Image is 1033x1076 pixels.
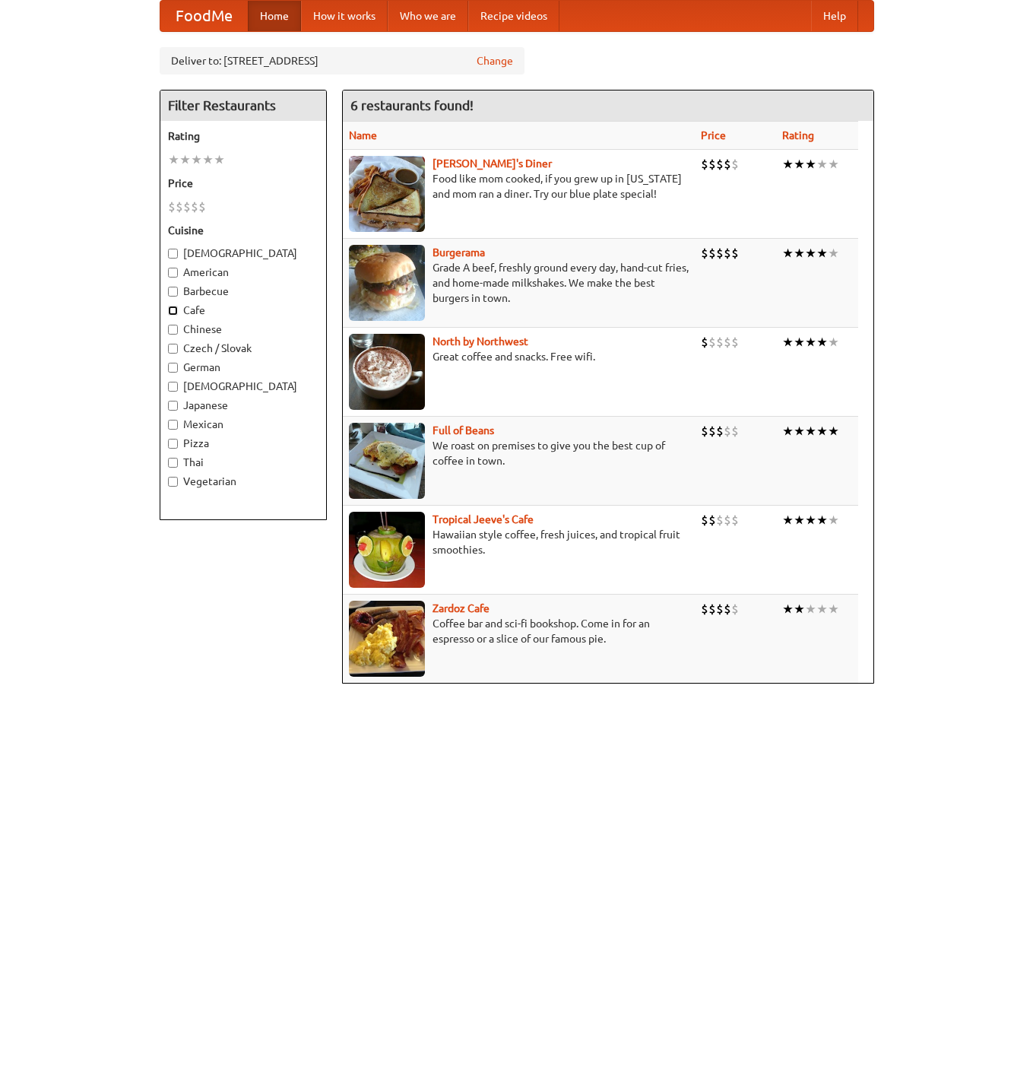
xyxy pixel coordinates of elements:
[731,334,739,351] li: $
[168,284,318,299] label: Barbecue
[816,601,828,617] li: ★
[805,245,816,262] li: ★
[816,512,828,528] li: ★
[176,198,183,215] li: $
[349,616,689,646] p: Coffee bar and sci-fi bookshop. Come in for an espresso or a slice of our famous pie.
[349,438,689,468] p: We roast on premises to give you the best cup of coffee in town.
[433,513,534,525] a: Tropical Jeeve's Cafe
[716,334,724,351] li: $
[708,423,716,440] li: $
[701,423,708,440] li: $
[168,287,178,297] input: Barbecue
[724,245,731,262] li: $
[160,1,248,31] a: FoodMe
[701,129,726,141] a: Price
[168,322,318,337] label: Chinese
[731,423,739,440] li: $
[183,198,191,215] li: $
[708,334,716,351] li: $
[433,246,485,259] a: Burgerama
[349,156,425,232] img: sallys.jpg
[782,512,794,528] li: ★
[782,423,794,440] li: ★
[794,334,805,351] li: ★
[349,334,425,410] img: north.jpg
[168,439,178,449] input: Pizza
[168,344,178,354] input: Czech / Slovak
[168,341,318,356] label: Czech / Slovak
[782,601,794,617] li: ★
[716,601,724,617] li: $
[202,151,214,168] li: ★
[349,512,425,588] img: jeeves.jpg
[191,151,202,168] li: ★
[168,382,178,392] input: [DEMOGRAPHIC_DATA]
[724,512,731,528] li: $
[716,423,724,440] li: $
[168,420,178,430] input: Mexican
[816,334,828,351] li: ★
[433,335,528,348] a: North by Northwest
[805,334,816,351] li: ★
[168,198,176,215] li: $
[168,246,318,261] label: [DEMOGRAPHIC_DATA]
[794,423,805,440] li: ★
[168,265,318,280] label: American
[794,512,805,528] li: ★
[168,325,178,335] input: Chinese
[477,53,513,68] a: Change
[708,601,716,617] li: $
[701,245,708,262] li: $
[388,1,468,31] a: Who we are
[701,601,708,617] li: $
[168,398,318,413] label: Japanese
[828,601,839,617] li: ★
[805,156,816,173] li: ★
[168,360,318,375] label: German
[168,303,318,318] label: Cafe
[716,512,724,528] li: $
[805,423,816,440] li: ★
[168,401,178,411] input: Japanese
[724,156,731,173] li: $
[168,223,318,238] h5: Cuisine
[168,176,318,191] h5: Price
[191,198,198,215] li: $
[816,156,828,173] li: ★
[731,601,739,617] li: $
[701,334,708,351] li: $
[724,601,731,617] li: $
[708,245,716,262] li: $
[168,474,318,489] label: Vegetarian
[731,156,739,173] li: $
[708,156,716,173] li: $
[160,47,524,75] div: Deliver to: [STREET_ADDRESS]
[349,129,377,141] a: Name
[248,1,301,31] a: Home
[805,601,816,617] li: ★
[782,129,814,141] a: Rating
[168,417,318,432] label: Mexican
[168,379,318,394] label: [DEMOGRAPHIC_DATA]
[168,363,178,373] input: German
[214,151,225,168] li: ★
[782,245,794,262] li: ★
[350,98,474,113] ng-pluralize: 6 restaurants found!
[701,512,708,528] li: $
[805,512,816,528] li: ★
[724,334,731,351] li: $
[179,151,191,168] li: ★
[731,245,739,262] li: $
[433,424,494,436] a: Full of Beans
[828,156,839,173] li: ★
[301,1,388,31] a: How it works
[168,458,178,468] input: Thai
[794,245,805,262] li: ★
[433,602,490,614] b: Zardoz Cafe
[468,1,559,31] a: Recipe videos
[782,334,794,351] li: ★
